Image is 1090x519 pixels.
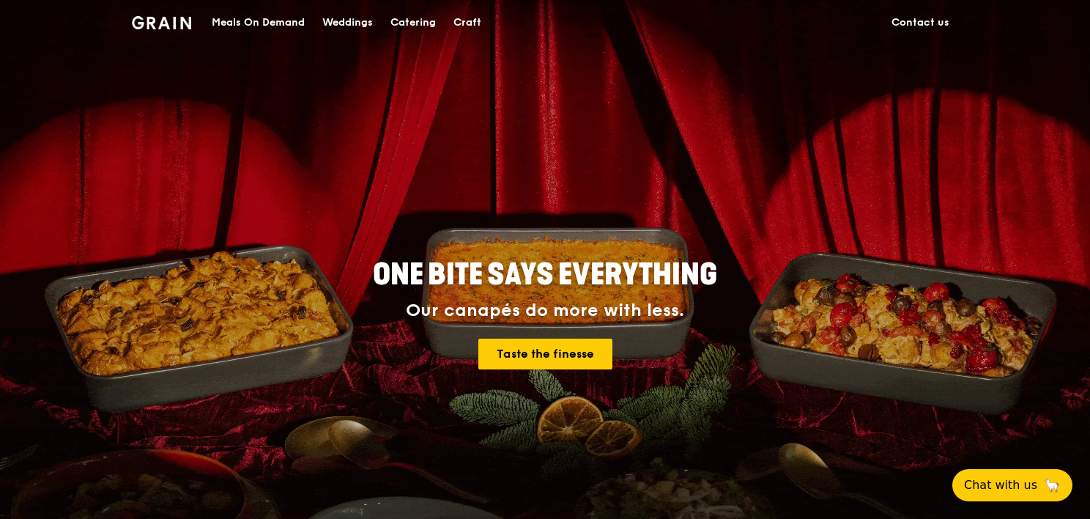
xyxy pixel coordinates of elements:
div: Meals On Demand [212,1,305,45]
a: Weddings [314,1,382,45]
span: ONE BITE SAYS EVERYTHING [373,257,717,292]
a: Catering [382,1,445,45]
div: Weddings [322,1,373,45]
a: Craft [445,1,490,45]
button: Chat with us🦙 [952,469,1072,501]
img: Grain [132,16,191,29]
div: Catering [390,1,436,45]
span: Chat with us [964,476,1037,494]
span: 🦙 [1043,476,1061,494]
div: Our canapés do more with less. [281,301,809,321]
div: Craft [453,1,481,45]
a: Contact us [883,1,958,45]
a: Taste the finesse [478,339,612,369]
